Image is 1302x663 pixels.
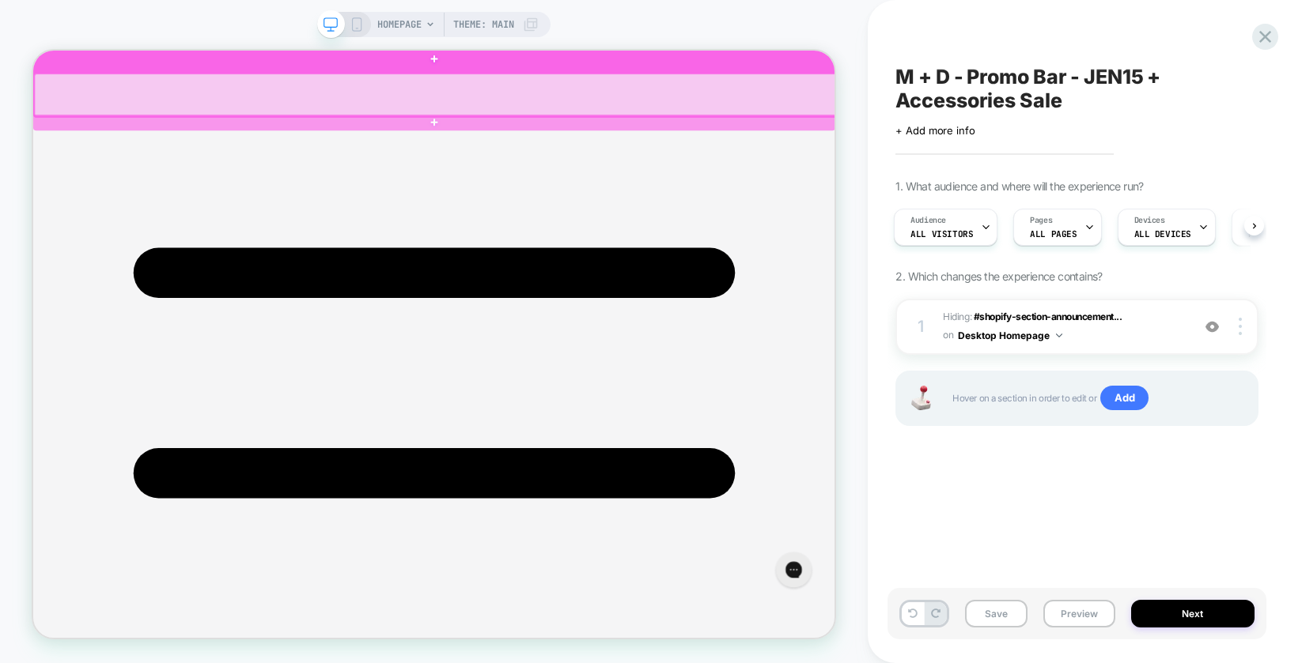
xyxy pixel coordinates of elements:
[913,312,929,341] div: 1
[965,600,1027,627] button: Save
[453,12,514,37] span: Theme: MAIN
[895,269,1102,283] span: 2. Which changes the experience contains?
[1043,600,1115,627] button: Preview
[952,386,1241,411] span: Hover on a section in order to edit or
[377,12,422,37] span: HOMEPAGE
[1239,318,1242,335] img: close
[1248,215,1279,226] span: Trigger
[1056,333,1062,337] img: down arrow
[958,326,1062,345] button: Desktop Homepage
[8,6,55,53] button: Gorgias live chat
[1131,600,1255,627] button: Next
[895,179,1143,193] span: 1. What audience and where will the experience run?
[910,228,973,239] span: All Visitors
[974,311,1122,322] span: #shopify-section-announcement...
[905,386,937,410] img: Joystick
[910,215,946,226] span: Audience
[943,326,953,344] span: on
[895,65,1258,112] span: M + D - Promo Bar - JEN15 + Accessories Sale
[895,124,975,137] span: + Add more info
[1205,320,1219,333] img: crossed eye
[1030,228,1077,239] span: ALL PAGES
[1100,386,1149,411] span: Add
[1030,215,1052,226] span: Pages
[1134,228,1191,239] span: ALL DEVICES
[1134,215,1165,226] span: Devices
[943,308,1183,345] span: Hiding :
